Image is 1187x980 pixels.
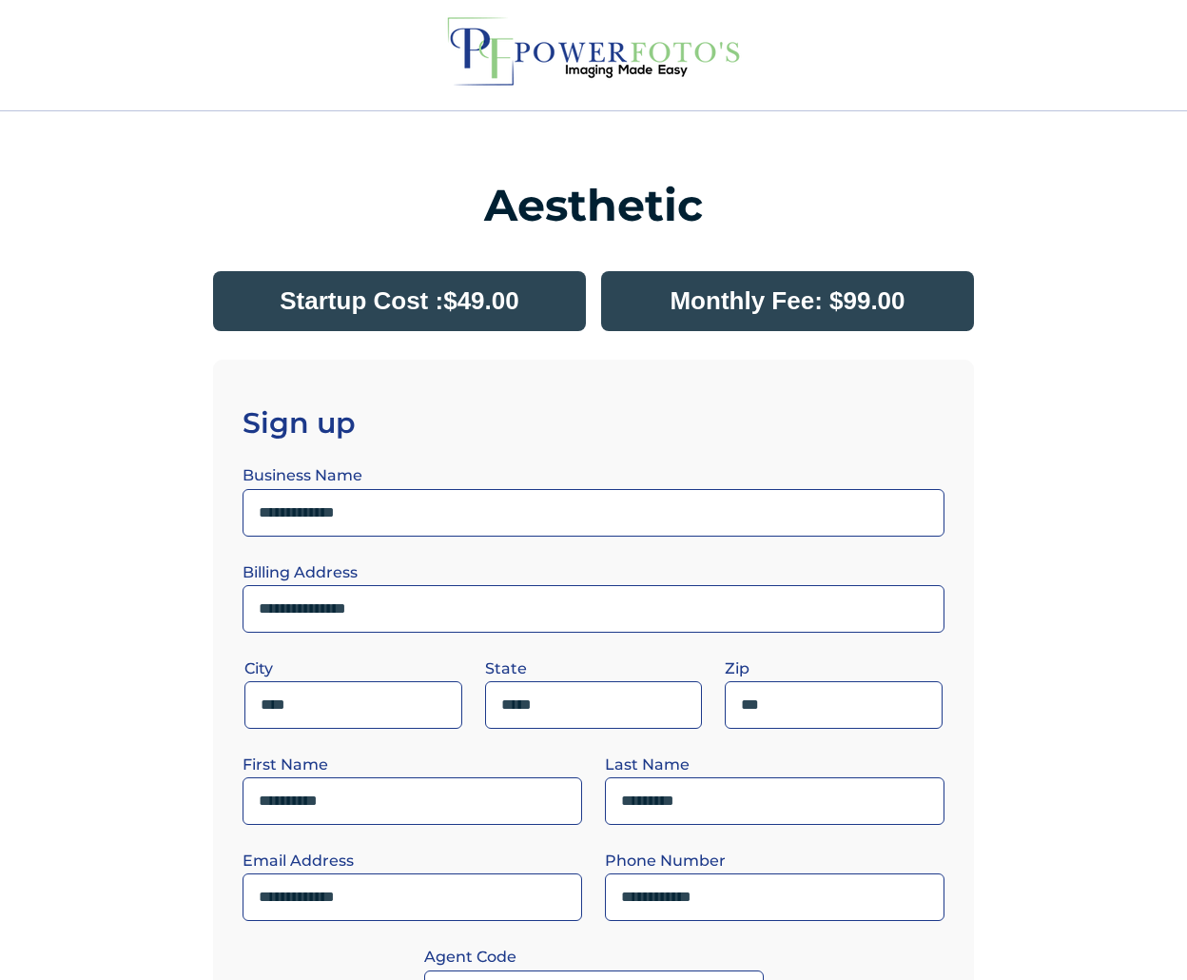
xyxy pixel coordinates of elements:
[65,168,1122,243] h1: Aesthetic
[244,659,273,677] label: City
[213,271,586,331] button: Startup Cost :$49.00
[485,659,527,677] label: State
[725,659,749,677] label: Zip
[243,755,328,774] label: First Name
[243,466,362,484] label: Business Name
[601,271,974,331] button: Monthly Fee: $99.00
[605,755,690,774] label: Last Name
[424,948,516,966] label: Agent Code
[814,286,905,315] span: : $99.00
[443,286,519,315] span: $49.00
[605,852,726,870] label: Phone Number
[243,399,944,447] h3: Sign up
[243,852,354,870] label: Email Address
[243,563,358,581] label: Billing Address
